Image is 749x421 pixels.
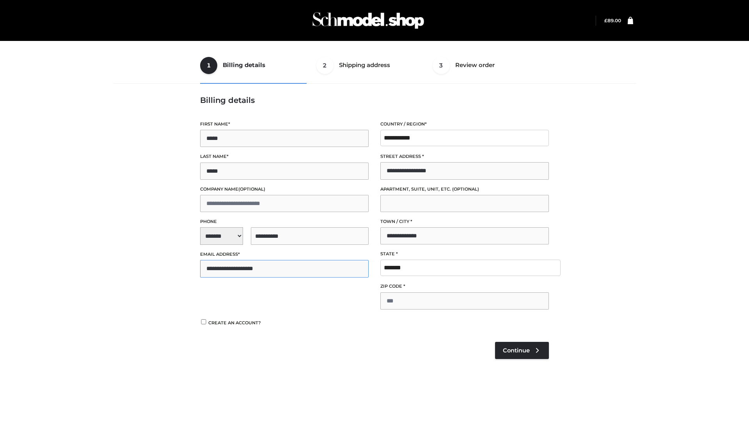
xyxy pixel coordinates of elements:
label: Company name [200,186,369,193]
label: ZIP Code [380,283,549,290]
h3: Billing details [200,96,549,105]
a: Continue [495,342,549,359]
label: State [380,250,549,258]
label: Country / Region [380,120,549,128]
label: Apartment, suite, unit, etc. [380,186,549,193]
span: (optional) [452,186,479,192]
label: Street address [380,153,549,160]
label: Town / City [380,218,549,225]
span: (optional) [238,186,265,192]
span: £ [604,18,607,23]
label: First name [200,120,369,128]
span: Continue [503,347,530,354]
span: Create an account? [208,320,261,325]
img: Schmodel Admin 964 [310,5,427,36]
input: Create an account? [200,319,207,324]
label: Email address [200,251,369,258]
label: Phone [200,218,369,225]
a: £89.00 [604,18,621,23]
label: Last name [200,153,369,160]
bdi: 89.00 [604,18,621,23]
